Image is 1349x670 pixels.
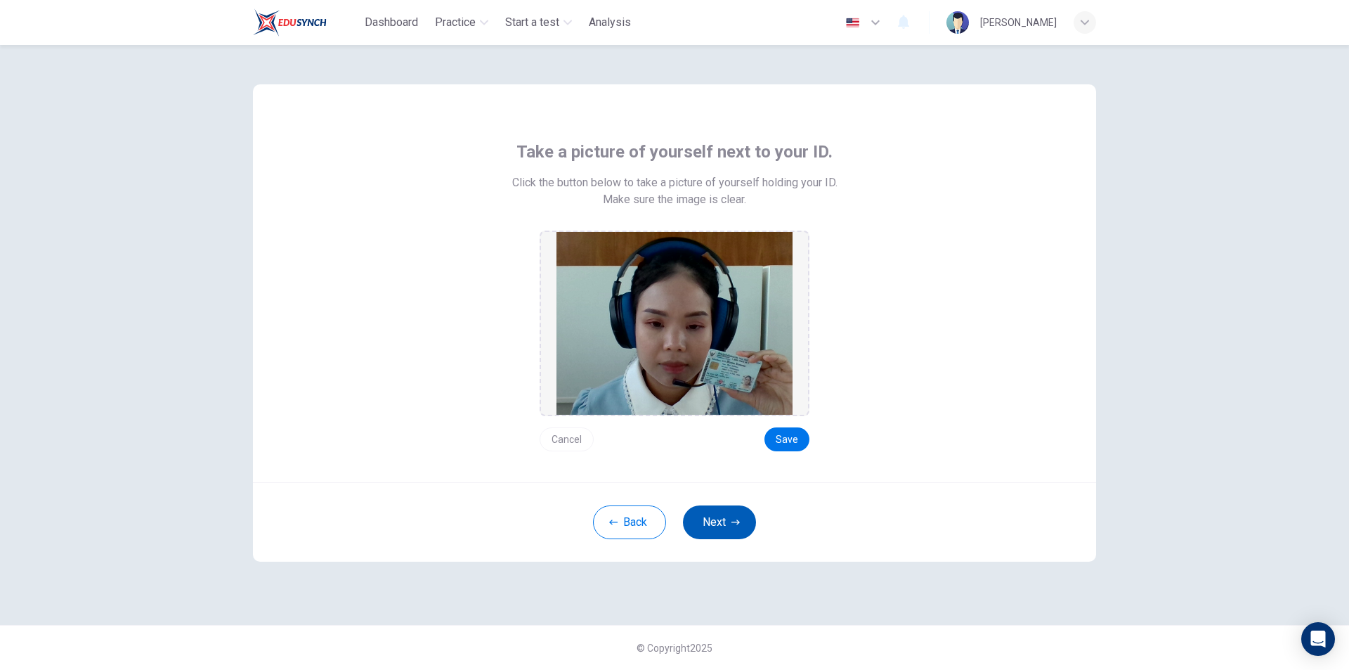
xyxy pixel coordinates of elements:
[946,11,969,34] img: Profile picture
[683,505,756,539] button: Next
[583,10,637,35] button: Analysis
[980,14,1057,31] div: [PERSON_NAME]
[365,14,418,31] span: Dashboard
[593,505,666,539] button: Back
[540,427,594,451] button: Cancel
[500,10,578,35] button: Start a test
[253,8,327,37] img: Train Test logo
[844,18,861,28] img: en
[512,174,838,191] span: Click the button below to take a picture of yourself holding your ID.
[556,232,793,415] img: preview screemshot
[435,14,476,31] span: Practice
[253,8,359,37] a: Train Test logo
[764,427,809,451] button: Save
[1301,622,1335,656] div: Open Intercom Messenger
[637,643,712,654] span: © Copyright 2025
[589,14,631,31] span: Analysis
[505,14,559,31] span: Start a test
[359,10,424,35] button: Dashboard
[516,141,833,163] span: Take a picture of yourself next to your ID.
[603,191,746,208] span: Make sure the image is clear.
[429,10,494,35] button: Practice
